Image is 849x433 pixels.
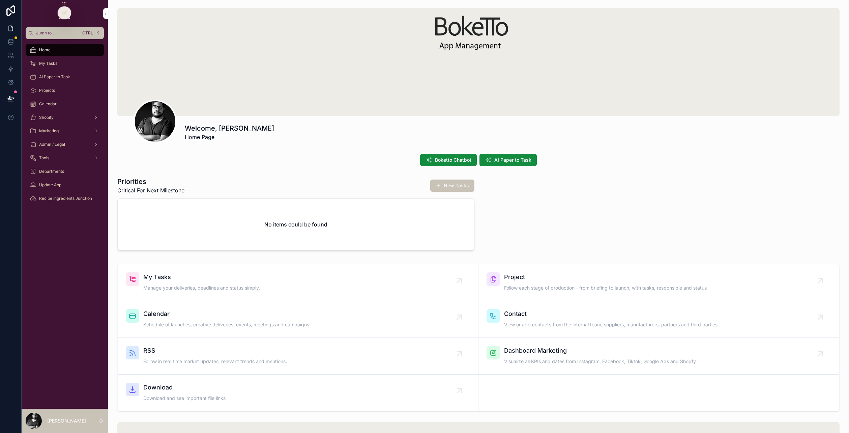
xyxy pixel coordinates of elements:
[143,383,226,392] span: Download
[26,152,104,164] a: Tools
[118,301,478,338] a: CalendarSchedule of launches, creative deliveries, events, meetings and campaigns.
[39,61,57,66] span: My Tasks
[26,44,104,56] a: Home
[26,111,104,124] a: Shopify
[22,39,108,213] div: scrollable content
[185,124,274,133] h1: Welcome, [PERSON_NAME]
[143,346,287,355] span: RSS
[39,101,57,107] span: Calendar
[26,192,104,205] a: Recipe Ingredients Junction
[143,272,260,282] span: My Tasks
[504,321,719,328] span: View or add contacts from the internal team, suppliers, manufacturers, partners and third parties.
[478,338,839,375] a: Dashboard MarketingVisualize all KPIs and dates from Instagram, Facebook, Tiktok, Google Ads and ...
[26,138,104,151] a: Admin / Legal
[494,157,531,163] span: AI Paper to Task
[36,30,79,36] span: Jump to...
[26,71,104,83] a: Ai Paper to Task
[143,358,287,365] span: Follow in real time market updates, relevant trends and mentions.
[26,57,104,70] a: My Tasks
[117,186,184,194] span: Critical For Next Milestone
[39,128,59,134] span: Marketing
[39,169,64,174] span: Departments
[185,133,274,141] span: Home Page
[504,272,707,282] span: Project
[479,154,537,166] button: AI Paper to Task
[143,309,311,319] span: Calendar
[478,301,839,338] a: ContactView or add contacts from the internal team, suppliers, manufacturers, partners and third ...
[39,88,55,93] span: Projects
[143,285,260,291] span: Manage your deliveries, deadlines and status simply.
[26,98,104,110] a: Calendar
[504,346,696,355] span: Dashboard Marketing
[118,375,478,411] a: DownloadDownload and see important file links
[430,180,474,192] button: New Tasks
[26,125,104,137] a: Marketing
[264,220,327,228] h2: No items could be found
[118,338,478,375] a: RSSFollow in real time market updates, relevant trends and mentions.
[47,417,86,424] p: [PERSON_NAME]
[504,285,707,291] span: Follow each stage of production - from briefing to launch, with tasks, responsible and status
[39,182,61,188] span: Update App
[26,27,104,39] button: Jump to...CtrlK
[420,154,477,166] button: Boketto Chatbot
[39,142,65,147] span: Admin / Legal
[435,157,471,163] span: Boketto Chatbot
[478,264,839,301] a: ProjectFollow each stage of production - from briefing to launch, with tasks, responsible and status
[39,155,49,161] span: Tools
[504,309,719,319] span: Contact
[39,196,92,201] span: Recipe Ingredients Junction
[26,165,104,178] a: Departments
[82,30,94,36] span: Ctrl
[39,47,51,53] span: Home
[504,358,696,365] span: Visualize all KPIs and dates from Instagram, Facebook, Tiktok, Google Ads and Shopfy
[143,321,311,328] span: Schedule of launches, creative deliveries, events, meetings and campaigns.
[39,74,70,80] span: Ai Paper to Task
[143,395,226,402] span: Download and see important file links
[26,84,104,97] a: Projects
[118,264,478,301] a: My TasksManage your deliveries, deadlines and status simply.
[26,179,104,191] a: Update App
[117,177,184,186] h1: Priorities
[39,115,54,120] span: Shopify
[95,30,100,36] span: K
